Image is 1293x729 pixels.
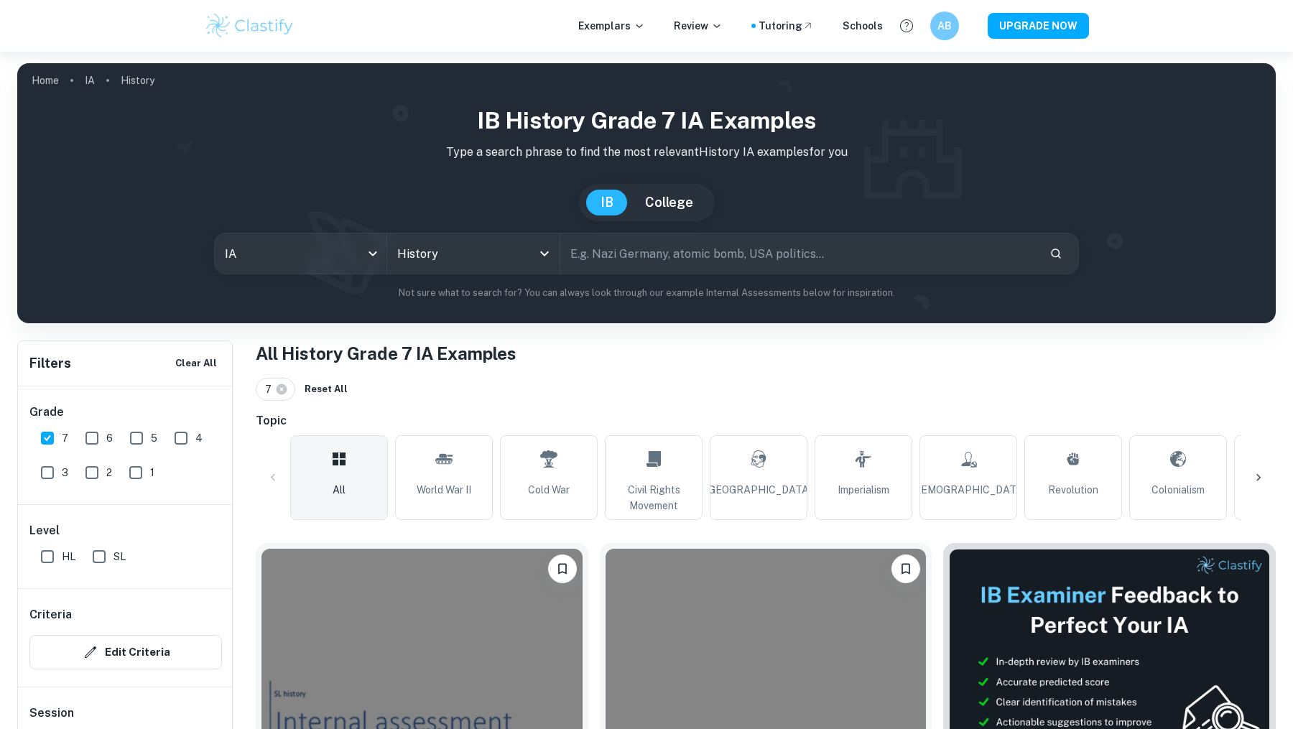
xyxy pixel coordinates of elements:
[891,554,920,583] button: Bookmark
[256,378,295,401] div: 7
[417,482,471,498] span: World War II
[586,190,628,215] button: IB
[195,430,203,446] span: 4
[32,70,59,90] a: Home
[838,482,889,498] span: Imperialism
[62,549,75,565] span: HL
[578,18,645,34] p: Exemplars
[528,482,570,498] span: Cold War
[333,482,346,498] span: All
[988,13,1089,39] button: UPGRADE NOW
[172,353,221,374] button: Clear All
[631,190,708,215] button: College
[911,482,1026,498] span: [DEMOGRAPHIC_DATA]
[151,430,157,446] span: 5
[611,482,696,514] span: Civil Rights Movement
[215,233,386,274] div: IA
[62,465,68,480] span: 3
[1044,241,1068,266] button: Search
[121,73,154,88] p: History
[843,18,883,34] a: Schools
[29,635,222,669] button: Edit Criteria
[1048,482,1098,498] span: Revolution
[759,18,814,34] a: Tutoring
[204,11,295,40] img: Clastify logo
[29,144,1264,161] p: Type a search phrase to find the most relevant History IA examples for you
[29,103,1264,138] h1: IB History Grade 7 IA examples
[534,243,555,264] button: Open
[29,522,222,539] h6: Level
[705,482,812,498] span: [GEOGRAPHIC_DATA]
[256,340,1276,366] h1: All History Grade 7 IA Examples
[29,404,222,421] h6: Grade
[674,18,723,34] p: Review
[29,353,71,373] h6: Filters
[113,549,126,565] span: SL
[85,70,95,90] a: IA
[937,18,953,34] h6: AB
[256,412,1276,429] h6: Topic
[106,465,112,480] span: 2
[894,14,919,38] button: Help and Feedback
[29,286,1264,300] p: Not sure what to search for? You can always look through our example Internal Assessments below f...
[265,381,278,397] span: 7
[29,606,72,623] h6: Criteria
[548,554,577,583] button: Bookmark
[930,11,959,40] button: AB
[560,233,1038,274] input: E.g. Nazi Germany, atomic bomb, USA politics...
[301,379,351,400] button: Reset All
[1151,482,1205,498] span: Colonialism
[150,465,154,480] span: 1
[17,63,1276,323] img: profile cover
[106,430,113,446] span: 6
[62,430,68,446] span: 7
